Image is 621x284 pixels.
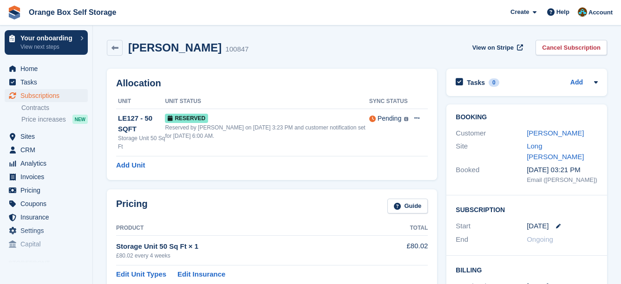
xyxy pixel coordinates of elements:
a: menu [5,143,88,156]
th: Unit Status [165,94,369,109]
span: Ongoing [527,235,553,243]
div: Start [456,221,527,232]
div: LE127 - 50 SQFT [118,113,165,134]
a: View on Stripe [469,40,525,55]
div: Booked [456,165,527,184]
a: Your onboarding View next steps [5,30,88,55]
a: menu [5,157,88,170]
a: Price increases NEW [21,114,88,124]
a: menu [5,211,88,224]
th: Unit [116,94,165,109]
span: Capital [20,238,76,251]
h2: [PERSON_NAME] [128,41,222,54]
h2: Subscription [456,205,598,214]
span: Create [510,7,529,17]
a: menu [5,197,88,210]
a: menu [5,238,88,251]
a: Orange Box Self Storage [25,5,120,20]
img: Mike [578,7,587,17]
img: icon-info-grey-7440780725fd019a000dd9b08b2336e03edf1995a4989e88bcd33f0948082b44.svg [404,117,408,121]
h2: Booking [456,114,598,121]
span: View on Stripe [472,43,514,52]
a: menu [5,130,88,143]
td: £80.02 [377,236,428,265]
span: Analytics [20,157,76,170]
a: Edit Insurance [177,269,225,280]
span: Sites [20,130,76,143]
a: Add Unit [116,160,145,171]
a: Cancel Subscription [536,40,607,55]
th: Sync Status [369,94,409,109]
div: End [456,234,527,245]
div: Customer [456,128,527,139]
div: Reserved by [PERSON_NAME] on [DATE] 3:23 PM and customer notification set for [DATE] 6:00 AM. [165,123,369,140]
h2: Allocation [116,78,428,89]
span: Settings [20,224,76,237]
a: Add [570,77,583,88]
h2: Tasks [467,78,485,87]
a: [PERSON_NAME] [527,129,584,137]
p: Your onboarding [20,35,76,41]
span: Account [588,8,613,17]
span: Pricing [20,184,76,197]
span: Invoices [20,170,76,183]
th: Total [377,221,428,236]
a: menu [5,170,88,183]
span: Tasks [20,76,76,89]
div: Email ([PERSON_NAME]) [527,175,598,185]
div: Storage Unit 50 Sq Ft [118,134,165,151]
div: Site [456,141,527,162]
a: menu [5,184,88,197]
a: Contracts [21,103,88,112]
h2: Billing [456,265,598,274]
a: menu [5,62,88,75]
p: View next steps [20,43,76,51]
span: Insurance [20,211,76,224]
span: Subscriptions [20,89,76,102]
img: stora-icon-8386f47178a22dfd0bd8f6a31ec36ba5ce8667c1dd55bd0f319d3a0aa187defe.svg [7,6,21,19]
a: Edit Unit Types [116,269,166,280]
span: Reserved [165,114,208,123]
span: Coupons [20,197,76,210]
div: 100847 [225,44,248,55]
a: menu [5,224,88,237]
div: NEW [72,115,88,124]
a: menu [5,76,88,89]
span: Help [556,7,569,17]
span: Storefront [8,258,92,268]
a: Guide [387,199,428,214]
div: Pending [378,114,401,123]
div: Storage Unit 50 Sq Ft × 1 [116,241,377,252]
div: £80.02 every 4 weeks [116,252,377,260]
a: menu [5,89,88,102]
th: Product [116,221,377,236]
a: Long [PERSON_NAME] [527,142,584,161]
span: CRM [20,143,76,156]
time: 2025-08-15 00:00:00 UTC [527,221,549,232]
span: Home [20,62,76,75]
div: 0 [489,78,499,87]
div: [DATE] 03:21 PM [527,165,598,175]
span: Price increases [21,115,66,124]
h2: Pricing [116,199,148,214]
